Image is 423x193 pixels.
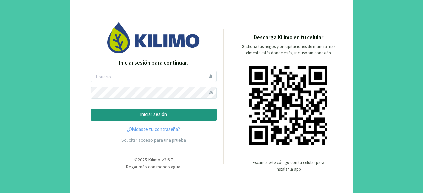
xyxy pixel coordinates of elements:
[162,157,173,163] span: v2.6.7
[252,159,325,173] p: Escanea este código con tu celular para instalar la app
[126,164,181,170] span: Regar más con menos agua.
[148,157,160,163] span: Kilimo
[147,157,148,163] span: -
[138,157,147,163] span: 2025
[160,157,162,163] span: -
[134,157,138,163] span: ©
[107,22,200,53] img: Image
[91,59,217,67] p: Iniciar sesión para continuar.
[254,33,323,42] p: Descarga Kilimo en tu celular
[91,126,217,133] a: ¿Olvidaste tu contraseña?
[96,111,211,118] p: iniciar sesión
[238,43,339,56] p: Gestiona tus riegos y precipitaciones de manera más eficiente estés donde estés, incluso sin cone...
[91,109,217,121] button: iniciar sesión
[91,71,217,82] input: Usuario
[121,137,186,143] a: Solicitar acceso para una prueba
[249,66,327,145] img: qr code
